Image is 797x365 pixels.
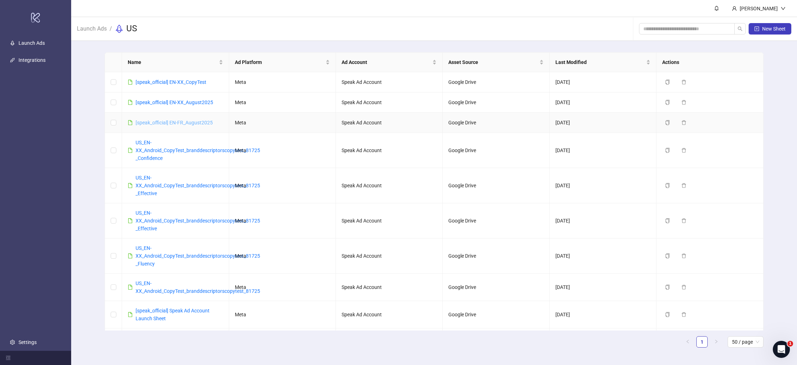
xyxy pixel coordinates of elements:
[681,183,686,188] span: delete
[128,58,217,66] span: Name
[443,113,549,133] td: Google Drive
[128,148,133,153] span: file
[229,113,336,133] td: Meta
[229,203,336,238] td: Meta
[665,120,670,125] span: copy
[19,40,45,46] a: Launch Ads
[443,133,549,168] td: Google Drive
[336,72,443,92] td: Speak Ad Account
[136,120,213,125] a: [speak_official] EN-FR_August2025
[122,53,229,72] th: Name
[128,100,133,105] span: file
[136,79,206,85] a: [speak_official] EN-XX_CopyTest
[136,175,260,196] a: US_EN-XX_Android_CopyTest_branddescriptorscopytest_81725 _Effective
[681,253,686,258] span: delete
[136,140,260,161] a: US_EN-XX_Android_CopyTest_branddescriptorscopytest_81725 _Confidence
[737,5,781,12] div: [PERSON_NAME]
[336,53,443,72] th: Ad Account
[229,301,336,328] td: Meta
[136,245,260,267] a: US_EN-XX_Android_CopyTest_branddescriptorscopytest_81725 _Fluency
[732,337,759,347] span: 50 / page
[229,72,336,92] td: Meta
[136,100,213,105] a: [speak_official] EN-XX_August2025
[443,92,549,113] td: Google Drive
[681,312,686,317] span: delete
[19,57,46,63] a: Integrations
[714,339,718,344] span: right
[443,53,549,72] th: Asset Source
[229,328,336,349] td: Meta
[6,355,11,360] span: menu-fold
[665,285,670,290] span: copy
[128,218,133,223] span: file
[443,72,549,92] td: Google Drive
[697,337,707,347] a: 1
[550,168,656,203] td: [DATE]
[443,328,549,349] td: Google Drive
[75,24,108,32] a: Launch Ads
[336,238,443,274] td: Speak Ad Account
[781,6,786,11] span: down
[714,6,719,11] span: bell
[665,148,670,153] span: copy
[336,133,443,168] td: Speak Ad Account
[550,274,656,301] td: [DATE]
[110,23,112,34] li: /
[665,183,670,188] span: copy
[443,203,549,238] td: Google Drive
[711,336,722,348] li: Next Page
[711,336,722,348] button: right
[448,58,538,66] span: Asset Source
[732,6,737,11] span: user
[550,133,656,168] td: [DATE]
[550,328,656,349] td: [DATE]
[738,26,743,31] span: search
[443,301,549,328] td: Google Drive
[336,92,443,113] td: Speak Ad Account
[229,238,336,274] td: Meta
[681,218,686,223] span: delete
[115,25,123,33] span: rocket
[555,58,645,66] span: Last Modified
[128,285,133,290] span: file
[229,53,336,72] th: Ad Platform
[665,253,670,258] span: copy
[136,210,260,231] a: US_EN-XX_Android_CopyTest_branddescriptorscopytest_81725 _Effective
[336,328,443,349] td: Speak Ad Account
[682,336,693,348] button: left
[681,120,686,125] span: delete
[686,339,690,344] span: left
[550,301,656,328] td: [DATE]
[336,274,443,301] td: Speak Ad Account
[336,301,443,328] td: Speak Ad Account
[19,339,37,345] a: Settings
[336,168,443,203] td: Speak Ad Account
[443,238,549,274] td: Google Drive
[128,253,133,258] span: file
[136,308,210,321] a: [speak_official] Speak Ad Account Launch Sheet
[696,336,708,348] li: 1
[665,80,670,85] span: copy
[128,183,133,188] span: file
[229,168,336,203] td: Meta
[681,80,686,85] span: delete
[665,312,670,317] span: copy
[229,92,336,113] td: Meta
[235,58,324,66] span: Ad Platform
[550,113,656,133] td: [DATE]
[550,72,656,92] td: [DATE]
[681,148,686,153] span: delete
[665,218,670,223] span: copy
[682,336,693,348] li: Previous Page
[787,341,793,347] span: 1
[443,168,549,203] td: Google Drive
[773,341,790,358] iframe: Intercom live chat
[550,92,656,113] td: [DATE]
[681,285,686,290] span: delete
[126,23,137,34] h3: US
[681,100,686,105] span: delete
[229,274,336,301] td: Meta
[728,336,764,348] div: Page Size
[229,133,336,168] td: Meta
[550,53,656,72] th: Last Modified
